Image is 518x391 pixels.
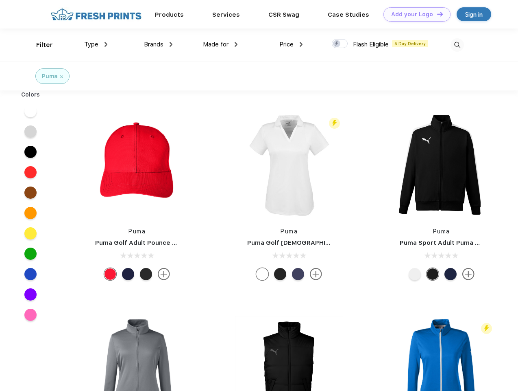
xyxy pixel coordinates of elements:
img: dropdown.png [170,42,172,47]
a: Sign in [457,7,491,21]
div: Peacoat [444,268,457,280]
span: Made for [203,41,229,48]
img: func=resize&h=266 [83,111,191,219]
div: Colors [15,90,46,99]
a: Products [155,11,184,18]
a: Puma [433,228,450,235]
div: Puma Black [140,268,152,280]
div: Bright White [256,268,268,280]
span: Price [279,41,294,48]
div: Sign in [465,10,483,19]
img: func=resize&h=266 [387,111,496,219]
div: Filter [36,40,53,50]
span: Type [84,41,98,48]
img: dropdown.png [235,42,237,47]
div: High Risk Red [104,268,116,280]
a: Puma [281,228,298,235]
span: Flash Eligible [353,41,389,48]
div: Puma Black [427,268,439,280]
img: more.svg [310,268,322,280]
img: more.svg [462,268,474,280]
span: Brands [144,41,163,48]
img: filter_cancel.svg [60,75,63,78]
img: dropdown.png [104,42,107,47]
img: DT [437,12,443,16]
a: Puma Golf [DEMOGRAPHIC_DATA]' Icon Golf Polo [247,239,398,246]
div: Peacoat [292,268,304,280]
div: Puma Black [274,268,286,280]
div: Add your Logo [391,11,433,18]
div: Puma [42,72,58,81]
img: more.svg [158,268,170,280]
div: White and Quiet Shade [409,268,421,280]
div: Peacoat [122,268,134,280]
img: dropdown.png [300,42,303,47]
a: Services [212,11,240,18]
img: desktop_search.svg [451,38,464,52]
a: CSR Swag [268,11,299,18]
img: fo%20logo%202.webp [48,7,144,22]
img: flash_active_toggle.svg [481,323,492,334]
a: Puma Golf Adult Pounce Adjustable Cap [95,239,220,246]
img: func=resize&h=266 [235,111,343,219]
a: Puma [128,228,146,235]
img: flash_active_toggle.svg [329,118,340,129]
span: 5 Day Delivery [392,40,428,47]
